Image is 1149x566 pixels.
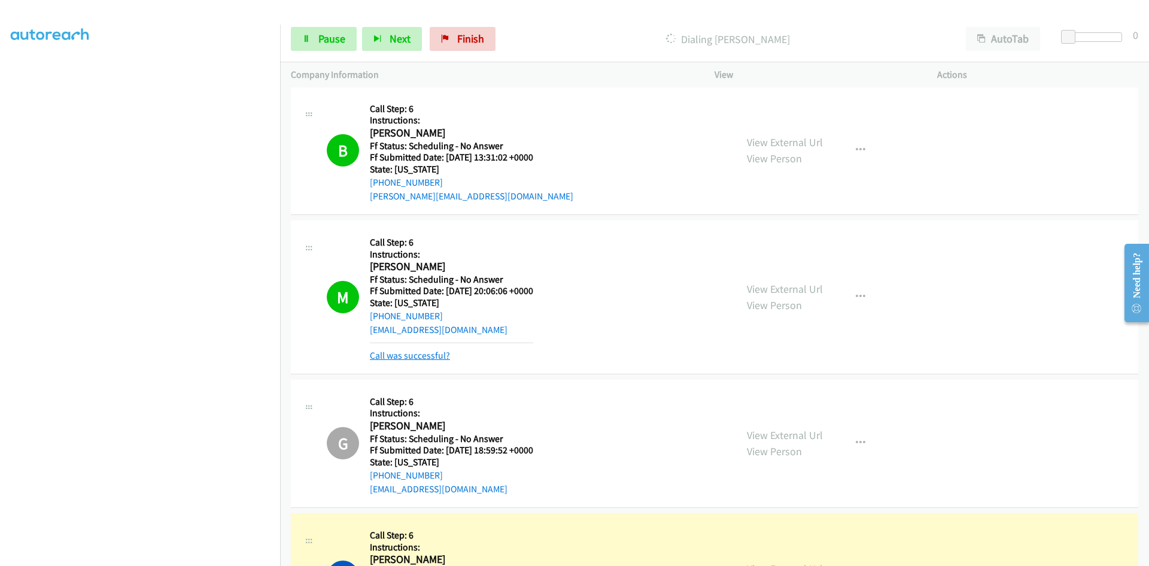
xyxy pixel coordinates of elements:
[715,68,916,82] p: View
[327,427,359,459] div: The call has been skipped
[370,541,533,553] h5: Instructions:
[747,135,823,149] a: View External Url
[327,427,359,459] h1: G
[370,114,573,126] h5: Instructions:
[370,274,533,286] h5: Ff Status: Scheduling - No Answer
[327,281,359,313] h1: M
[370,396,533,408] h5: Call Step: 6
[370,237,533,249] h5: Call Step: 6
[370,140,573,152] h5: Ff Status: Scheduling - No Answer
[370,177,443,188] a: [PHONE_NUMBER]
[370,249,533,261] h5: Instructions:
[327,134,359,167] h1: B
[370,190,573,202] a: [PERSON_NAME][EMAIL_ADDRESS][DOMAIN_NAME]
[430,27,496,51] a: Finish
[370,483,507,495] a: [EMAIL_ADDRESS][DOMAIN_NAME]
[966,27,1040,51] button: AutoTab
[370,152,573,164] h5: Ff Submitted Date: [DATE] 13:31:02 +0000
[370,310,443,322] a: [PHONE_NUMBER]
[370,350,450,361] a: Call was successful?
[370,456,533,468] h5: State: [US_STATE]
[747,298,802,312] a: View Person
[370,444,533,456] h5: Ff Submitted Date: [DATE] 18:59:52 +0000
[370,407,533,419] h5: Instructions:
[512,31,944,47] p: Dialing [PERSON_NAME]
[747,444,802,458] a: View Person
[370,529,533,541] h5: Call Step: 6
[362,27,422,51] button: Next
[1133,27,1138,43] div: 0
[370,324,507,335] a: [EMAIL_ADDRESS][DOMAIN_NAME]
[370,103,573,115] h5: Call Step: 6
[390,32,411,46] span: Next
[370,433,533,445] h5: Ff Status: Scheduling - No Answer
[747,282,823,296] a: View External Url
[937,68,1138,82] p: Actions
[370,164,573,175] h5: State: [US_STATE]
[747,152,802,165] a: View Person
[457,32,484,46] span: Finish
[1114,235,1149,331] iframe: Resource Center
[370,297,533,309] h5: State: [US_STATE]
[370,285,533,297] h5: Ff Submitted Date: [DATE] 20:06:06 +0000
[747,428,823,442] a: View External Url
[1067,32,1122,42] div: Delay between calls (in seconds)
[370,470,443,481] a: [PHONE_NUMBER]
[291,27,357,51] a: Pause
[370,419,533,433] h2: [PERSON_NAME]
[318,32,345,46] span: Pause
[370,260,533,274] h2: [PERSON_NAME]
[370,126,573,140] h2: [PERSON_NAME]
[291,68,693,82] p: Company Information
